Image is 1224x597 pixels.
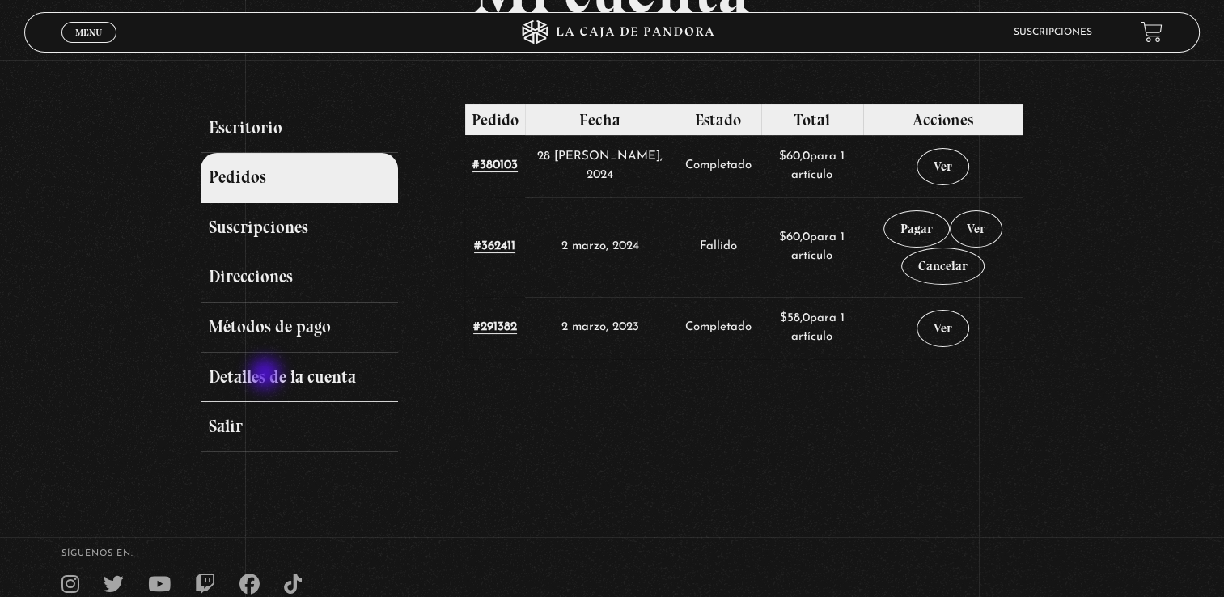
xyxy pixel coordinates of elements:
span: $ [780,312,787,324]
time: 28 [PERSON_NAME], 2024 [537,150,663,181]
span: Acciones [913,110,973,129]
time: 2 marzo, 2024 [561,240,639,252]
td: para 1 artículo [761,297,863,359]
span: Menu [75,28,102,37]
a: Suscripciones [201,203,398,253]
span: Fecha [579,110,620,129]
a: View your shopping cart [1141,21,1163,43]
span: Cerrar [70,41,108,53]
a: Detalles de la cuenta [201,353,398,403]
a: Ver número del pedido 380103 [472,159,518,172]
span: 60,0 [779,150,810,163]
span: $ [779,150,786,163]
a: Direcciones [201,252,398,303]
a: Suscripciones [1014,28,1092,37]
td: Completado [676,297,761,359]
span: $ [779,231,786,243]
a: Ver pedido 291382 [917,310,969,347]
h4: SÍguenos en: [61,549,1163,558]
a: Escritorio [201,104,398,154]
a: Pedidos [201,153,398,203]
td: para 1 artículo [761,197,863,297]
a: Ver pedido 380103 [917,148,969,185]
a: Ver número del pedido 291382 [473,321,517,334]
a: Ver número del pedido 362411 [474,240,515,253]
a: Ver pedido 362411 [950,210,1002,248]
nav: Páginas de cuenta [201,104,447,452]
a: Pagar el pedido 362411 [883,210,950,248]
a: Salir [201,402,398,452]
time: 2 marzo, 2023 [561,321,639,333]
td: para 1 artículo [761,135,863,197]
span: Total [794,110,830,129]
td: Fallido [676,197,761,297]
a: Cancelar pedido 362411 [901,248,985,285]
span: 58,0 [780,312,810,324]
a: Métodos de pago [201,303,398,353]
span: Estado [695,110,741,129]
td: Completado [676,135,761,197]
span: Pedido [472,110,519,129]
span: 60,0 [779,231,810,243]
